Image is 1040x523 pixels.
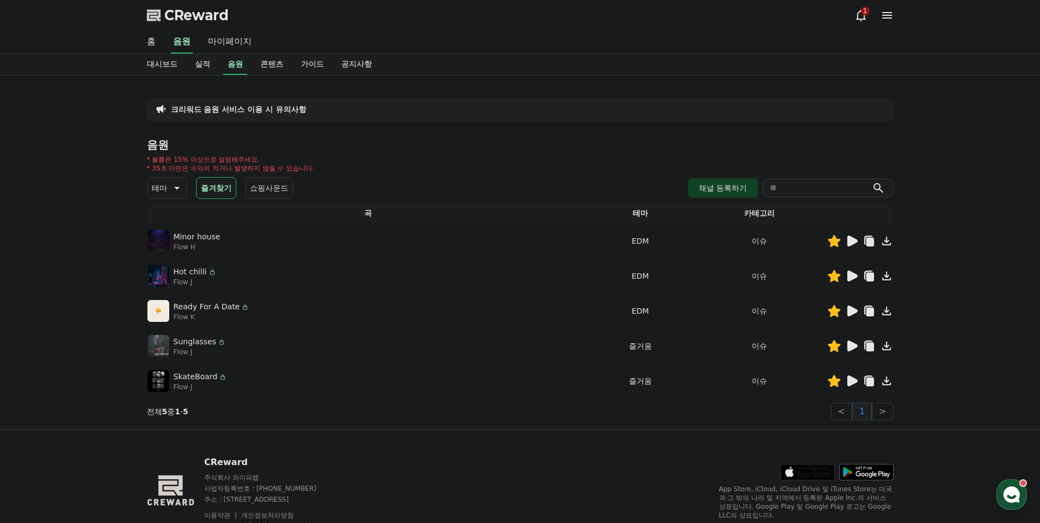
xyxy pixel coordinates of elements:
[589,293,692,328] td: EDM
[204,512,239,519] a: 이용약관
[692,293,827,328] td: 이슈
[245,177,293,199] button: 쇼핑사운드
[589,328,692,363] td: 즐거움
[872,403,893,420] button: >
[854,9,867,22] a: 1
[204,484,337,493] p: 사업자등록번호 : [PHONE_NUMBER]
[147,139,894,151] h4: 음원
[719,485,894,520] p: App Store, iCloud, iCloud Drive 및 iTunes Store는 미국과 그 밖의 나라 및 지역에서 등록된 Apple Inc.의 서비스 상표입니다. Goo...
[162,407,168,416] strong: 5
[147,300,169,322] img: music
[147,230,169,252] img: music
[174,336,216,348] p: Sunglasses
[174,313,250,321] p: Flow K
[147,155,315,164] p: * 볼륨은 15% 이상으로 설정해주세요.
[174,348,226,356] p: Flow J
[241,512,294,519] a: 개인정보처리방침
[147,7,229,24] a: CReward
[147,335,169,357] img: music
[199,31,260,54] a: 마이페이지
[204,456,337,469] p: CReward
[171,31,193,54] a: 음원
[852,403,872,420] button: 1
[174,278,217,286] p: Flow J
[147,177,187,199] button: 테마
[138,54,186,75] a: 대시보드
[183,407,188,416] strong: 5
[204,473,337,482] p: 주식회사 와이피랩
[34,363,41,372] span: 홈
[169,363,182,372] span: 설정
[147,203,589,224] th: 곡
[332,54,381,75] a: 공지사항
[147,406,188,417] p: 전체 중 -
[147,265,169,287] img: music
[292,54,332,75] a: 가이드
[692,203,827,224] th: 카테고리
[688,178,758,198] button: 채널 등록하기
[3,346,72,374] a: 홈
[692,258,827,293] td: 이슈
[204,495,337,504] p: 주소 : [STREET_ADDRESS]
[589,224,692,258] td: EDM
[138,31,164,54] a: 홈
[174,383,228,391] p: Flow J
[861,7,870,15] div: 1
[141,346,210,374] a: 설정
[147,164,315,173] p: * 35초 미만은 수익이 적거나 발생하지 않을 수 있습니다.
[175,407,180,416] strong: 1
[174,231,221,243] p: Minor house
[831,403,852,420] button: <
[196,177,236,199] button: 즐겨찾기
[164,7,229,24] span: CReward
[174,266,207,278] p: Hot chilli
[171,104,306,115] a: 크리워드 음원 서비스 이용 시 유의사항
[174,371,218,383] p: SkateBoard
[692,363,827,398] td: 이슈
[589,258,692,293] td: EDM
[692,224,827,258] td: 이슈
[692,328,827,363] td: 이슈
[186,54,219,75] a: 실적
[152,180,167,196] p: 테마
[147,370,169,392] img: music
[589,363,692,398] td: 즐거움
[252,54,292,75] a: 콘텐츠
[100,363,113,372] span: 대화
[223,54,247,75] a: 음원
[174,301,240,313] p: Ready For A Date
[174,243,221,251] p: Flow H
[72,346,141,374] a: 대화
[589,203,692,224] th: 테마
